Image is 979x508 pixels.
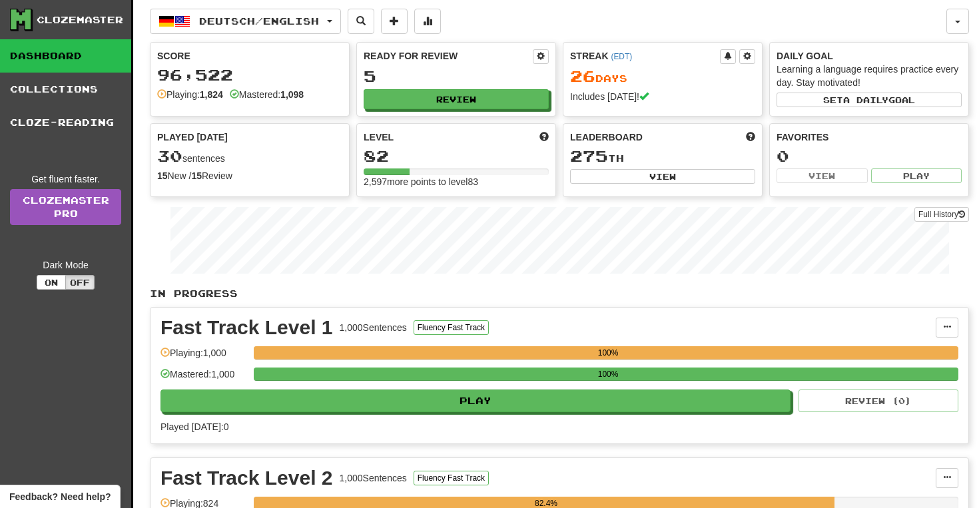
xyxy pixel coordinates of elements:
[157,88,223,101] div: Playing:
[157,67,342,83] div: 96,522
[157,130,228,144] span: Played [DATE]
[200,89,223,100] strong: 1,824
[539,130,549,144] span: Score more points to level up
[871,168,962,183] button: Play
[843,95,888,105] span: a daily
[37,13,123,27] div: Clozemaster
[10,172,121,186] div: Get fluent faster.
[570,68,755,85] div: Day s
[777,63,962,89] div: Learning a language requires practice every day. Stay motivated!
[746,130,755,144] span: This week in points, UTC
[161,346,247,368] div: Playing: 1,000
[280,89,304,100] strong: 1,098
[258,368,958,381] div: 100%
[340,471,407,485] div: 1,000 Sentences
[570,67,595,85] span: 26
[570,146,608,165] span: 275
[570,169,755,184] button: View
[258,346,958,360] div: 100%
[777,148,962,164] div: 0
[10,258,121,272] div: Dark Mode
[191,170,202,181] strong: 15
[611,52,632,61] a: (EDT)
[777,93,962,107] button: Seta dailygoal
[150,287,969,300] p: In Progress
[161,421,228,432] span: Played [DATE]: 0
[777,49,962,63] div: Daily Goal
[799,389,958,412] button: Review (0)
[199,15,319,27] span: Deutsch / English
[414,320,489,335] button: Fluency Fast Track
[65,275,95,290] button: Off
[570,130,643,144] span: Leaderboard
[364,130,394,144] span: Level
[570,148,755,165] div: th
[161,318,333,338] div: Fast Track Level 1
[570,90,755,103] div: Includes [DATE]!
[777,168,868,183] button: View
[364,49,533,63] div: Ready for Review
[348,9,374,34] button: Search sentences
[230,88,304,101] div: Mastered:
[364,89,549,109] button: Review
[161,368,247,389] div: Mastered: 1,000
[10,189,121,225] a: ClozemasterPro
[157,49,342,63] div: Score
[9,490,111,503] span: Open feedback widget
[161,468,333,488] div: Fast Track Level 2
[777,130,962,144] div: Favorites
[914,207,969,222] button: Full History
[157,170,168,181] strong: 15
[37,275,66,290] button: On
[157,148,342,165] div: sentences
[414,471,489,485] button: Fluency Fast Track
[157,146,182,165] span: 30
[570,49,720,63] div: Streak
[414,9,441,34] button: More stats
[364,148,549,164] div: 82
[381,9,408,34] button: Add sentence to collection
[150,9,341,34] button: Deutsch/English
[364,175,549,188] div: 2,597 more points to level 83
[364,68,549,85] div: 5
[340,321,407,334] div: 1,000 Sentences
[157,169,342,182] div: New / Review
[161,389,791,412] button: Play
